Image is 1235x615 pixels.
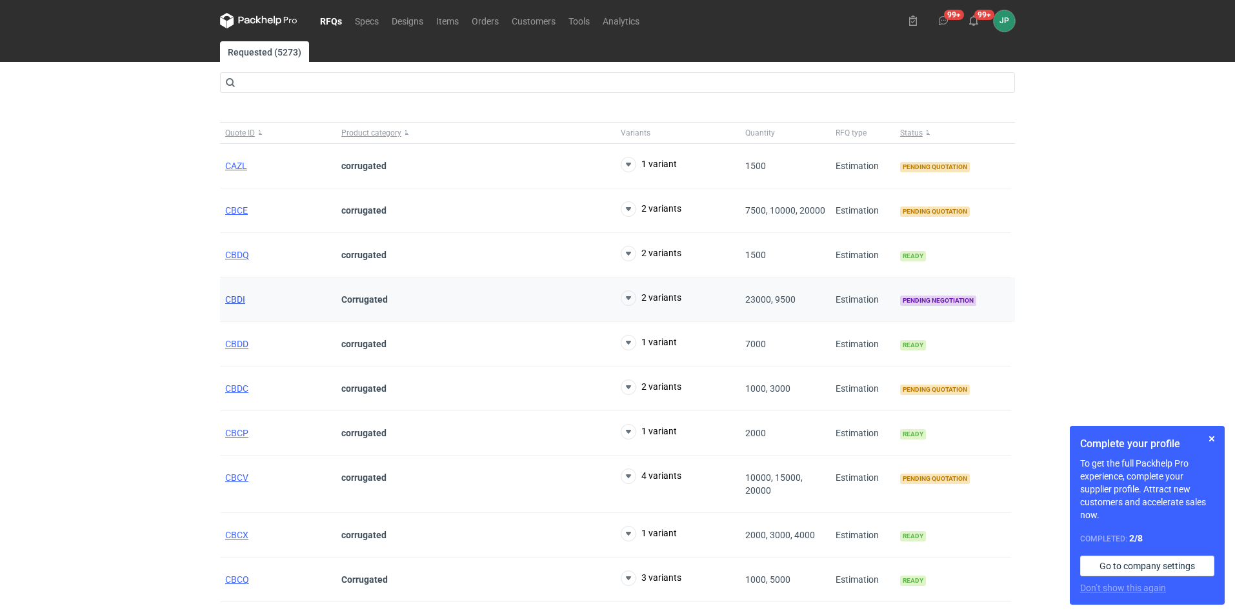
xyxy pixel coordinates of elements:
[621,246,681,261] button: 2 variants
[341,161,387,171] strong: corrugated
[1080,436,1214,452] h1: Complete your profile
[745,161,766,171] span: 1500
[220,13,297,28] svg: Packhelp Pro
[341,205,387,216] strong: corrugated
[1204,431,1220,447] button: Skip for now
[1080,556,1214,576] a: Go to company settings
[745,250,766,260] span: 1500
[341,530,387,540] strong: corrugated
[621,128,650,138] span: Variants
[900,296,976,306] span: Pending negotiation
[830,144,895,188] div: Estimation
[745,383,790,394] span: 1000, 3000
[621,469,681,484] button: 4 variants
[745,294,796,305] span: 23000, 9500
[745,339,766,349] span: 7000
[900,207,970,217] span: Pending quotation
[505,13,562,28] a: Customers
[465,13,505,28] a: Orders
[745,472,803,496] span: 10000, 15000, 20000
[830,322,895,367] div: Estimation
[562,13,596,28] a: Tools
[225,250,249,260] a: CBDQ
[225,428,248,438] a: CBCP
[225,472,248,483] a: CBCV
[830,411,895,456] div: Estimation
[341,250,387,260] strong: corrugated
[830,188,895,233] div: Estimation
[900,474,970,484] span: Pending quotation
[314,13,348,28] a: RFQs
[933,10,954,31] button: 99+
[621,157,677,172] button: 1 variant
[830,277,895,322] div: Estimation
[225,205,248,216] a: CBCE
[900,385,970,395] span: Pending quotation
[341,428,387,438] strong: corrugated
[830,233,895,277] div: Estimation
[1129,533,1143,543] strong: 2 / 8
[900,251,926,261] span: Ready
[836,128,867,138] span: RFQ type
[900,162,970,172] span: Pending quotation
[745,128,775,138] span: Quantity
[225,339,248,349] a: CBDD
[225,383,248,394] a: CBDC
[430,13,465,28] a: Items
[225,161,247,171] a: CAZL
[385,13,430,28] a: Designs
[596,13,646,28] a: Analytics
[621,526,677,541] button: 1 variant
[900,576,926,586] span: Ready
[1080,532,1214,545] div: Completed:
[341,383,387,394] strong: corrugated
[225,128,255,138] span: Quote ID
[225,530,248,540] a: CBCX
[830,456,895,513] div: Estimation
[341,574,388,585] strong: Corrugated
[900,340,926,350] span: Ready
[830,513,895,558] div: Estimation
[621,379,681,395] button: 2 variants
[745,530,815,540] span: 2000, 3000, 4000
[895,123,1011,143] button: Status
[220,41,309,62] a: Requested (5273)
[220,123,336,143] button: Quote ID
[994,10,1015,32] div: Justyna Powała
[336,123,616,143] button: Product category
[900,128,923,138] span: Status
[745,205,825,216] span: 7500, 10000, 20000
[225,574,249,585] a: CBCQ
[900,531,926,541] span: Ready
[348,13,385,28] a: Specs
[745,428,766,438] span: 2000
[1080,581,1166,594] button: Don’t show this again
[621,570,681,586] button: 3 variants
[900,429,926,439] span: Ready
[963,10,984,31] button: 99+
[341,294,388,305] strong: Corrugated
[225,294,245,305] a: CBDI
[621,335,677,350] button: 1 variant
[341,472,387,483] strong: corrugated
[341,128,401,138] span: Product category
[621,290,681,306] button: 2 variants
[745,574,790,585] span: 1000, 5000
[1080,457,1214,521] p: To get the full Packhelp Pro experience, complete your supplier profile. Attract new customers an...
[830,367,895,411] div: Estimation
[830,558,895,602] div: Estimation
[341,339,387,349] strong: corrugated
[621,201,681,217] button: 2 variants
[994,10,1015,32] button: JP
[621,424,677,439] button: 1 variant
